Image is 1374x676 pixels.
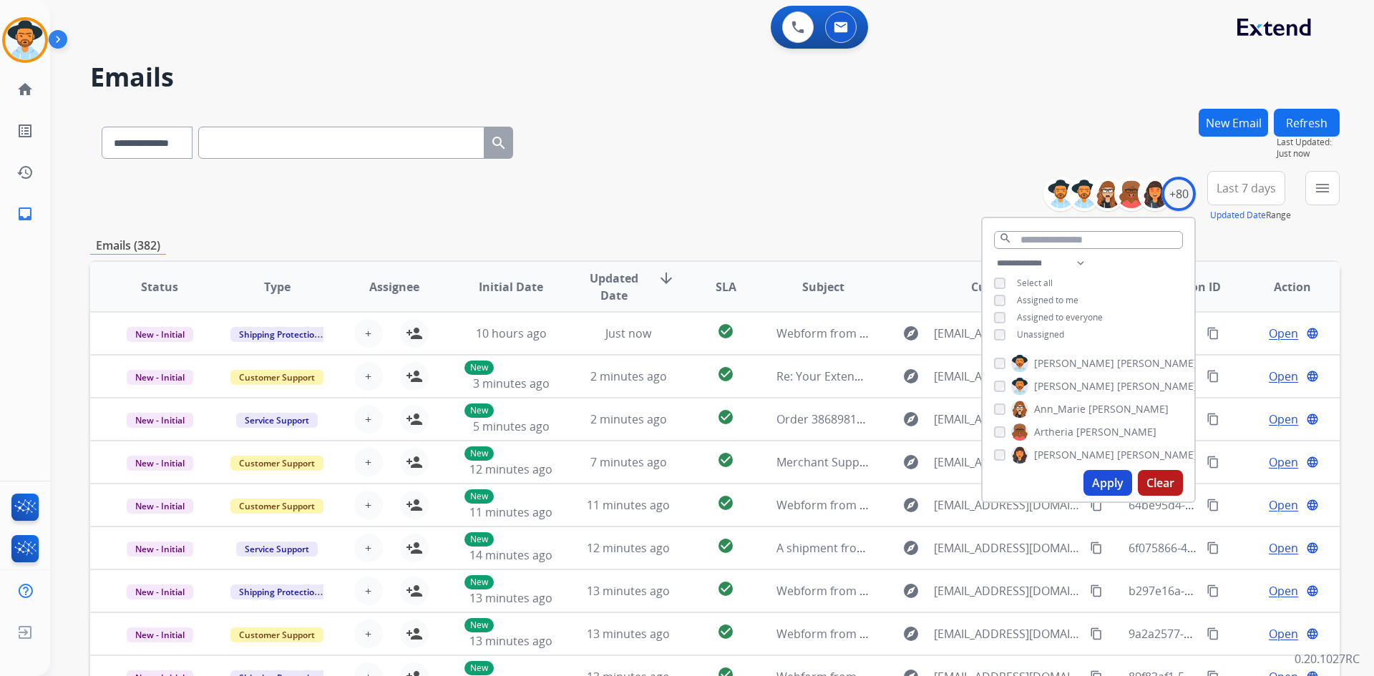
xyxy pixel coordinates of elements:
[1269,368,1298,385] span: Open
[141,278,178,295] span: Status
[230,584,328,599] span: Shipping Protection
[406,454,423,471] mat-icon: person_add
[1161,177,1196,211] div: +80
[464,361,494,375] p: New
[365,325,371,342] span: +
[127,413,193,428] span: New - Initial
[590,454,667,470] span: 7 minutes ago
[469,504,552,520] span: 11 minutes ago
[464,489,494,504] p: New
[776,540,1051,556] span: A shipment from order LI-209294 is out for delivery
[1277,148,1340,160] span: Just now
[1090,627,1103,640] mat-icon: content_copy
[354,619,383,648] button: +
[476,325,547,341] span: 10 hours ago
[1222,262,1340,312] th: Action
[1117,356,1197,371] span: [PERSON_NAME]
[934,368,1081,385] span: [EMAIL_ADDRESS][DOMAIN_NAME]
[590,368,667,384] span: 2 minutes ago
[127,499,193,514] span: New - Initial
[902,411,920,428] mat-icon: explore
[1295,650,1360,667] p: 0.20.1027RC
[1207,327,1219,340] mat-icon: content_copy
[1269,454,1298,471] span: Open
[230,370,323,385] span: Customer Support
[1269,625,1298,642] span: Open
[354,405,383,433] button: +
[365,411,371,428] span: +
[1090,499,1103,511] mat-icon: content_copy
[1088,402,1169,416] span: [PERSON_NAME]
[902,582,920,599] mat-icon: explore
[802,278,844,295] span: Subject
[1269,496,1298,514] span: Open
[406,411,423,428] mat-icon: person_add
[236,413,318,428] span: Service Support
[365,582,371,599] span: +
[902,539,920,557] mat-icon: explore
[365,496,371,514] span: +
[469,547,552,563] span: 14 minutes ago
[717,580,734,597] mat-icon: check_circle
[1076,425,1156,439] span: [PERSON_NAME]
[776,368,960,384] span: Re: Your Extend claim is approved
[776,497,1101,513] span: Webform from [EMAIL_ADDRESS][DOMAIN_NAME] on [DATE]
[1117,448,1197,462] span: [PERSON_NAME]
[127,584,193,599] span: New - Initial
[1034,425,1073,439] span: Artheria
[776,626,1101,642] span: Webform from [EMAIL_ADDRESS][DOMAIN_NAME] on [DATE]
[230,627,323,642] span: Customer Support
[1129,626,1353,642] span: 9a2a2577-2db7-4b24-9d3c-6dea12dd4c49
[1269,539,1298,557] span: Open
[1207,542,1219,554] mat-icon: content_copy
[1277,137,1340,148] span: Last Updated:
[16,164,34,181] mat-icon: history
[971,278,1027,295] span: Customer
[464,446,494,461] p: New
[1217,185,1276,191] span: Last 7 days
[1207,413,1219,426] mat-icon: content_copy
[406,625,423,642] mat-icon: person_add
[1269,411,1298,428] span: Open
[1210,209,1291,221] span: Range
[464,532,494,547] p: New
[999,232,1012,245] mat-icon: search
[127,327,193,342] span: New - Initial
[1314,180,1331,197] mat-icon: menu
[1117,379,1197,393] span: [PERSON_NAME]
[902,625,920,642] mat-icon: explore
[1306,584,1319,597] mat-icon: language
[264,278,291,295] span: Type
[1090,542,1103,554] mat-icon: content_copy
[717,323,734,340] mat-icon: check_circle
[1199,109,1268,137] button: New Email
[464,403,494,418] p: New
[230,327,328,342] span: Shipping Protection
[127,456,193,471] span: New - Initial
[469,461,552,477] span: 12 minutes ago
[464,661,494,675] p: New
[582,270,647,304] span: Updated Date
[464,618,494,632] p: New
[1306,456,1319,469] mat-icon: language
[590,411,667,427] span: 2 minutes ago
[1274,109,1340,137] button: Refresh
[1269,582,1298,599] span: Open
[1083,470,1132,496] button: Apply
[1306,370,1319,383] mat-icon: language
[902,454,920,471] mat-icon: explore
[1034,356,1114,371] span: [PERSON_NAME]
[1129,583,1343,599] span: b297e16a-cf22-43cf-a041-e05c8ad8bced
[406,325,423,342] mat-icon: person_add
[369,278,419,295] span: Assignee
[464,575,494,589] p: New
[934,411,1081,428] span: [EMAIL_ADDRESS][DOMAIN_NAME]
[717,366,734,383] mat-icon: check_circle
[776,411,876,427] span: Order 3868981421
[587,497,670,513] span: 11 minutes ago
[127,370,193,385] span: New - Initial
[469,590,552,606] span: 13 minutes ago
[5,20,45,60] img: avatar
[902,368,920,385] mat-icon: explore
[406,496,423,514] mat-icon: person_add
